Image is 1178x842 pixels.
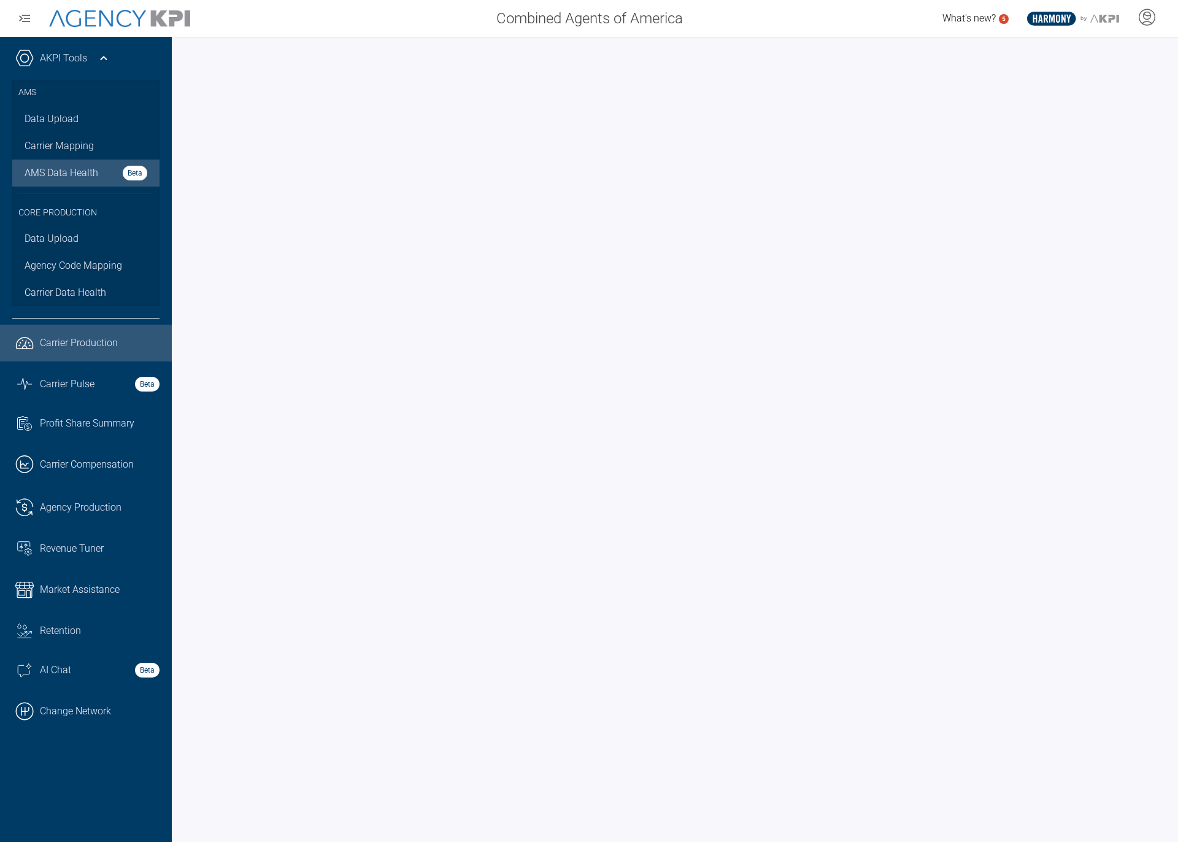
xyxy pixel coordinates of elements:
[12,225,160,252] a: Data Upload
[12,133,160,160] a: Carrier Mapping
[25,285,106,300] span: Carrier Data Health
[40,416,134,431] span: Profit Share Summary
[40,624,160,638] div: Retention
[18,193,153,226] h3: Core Production
[496,7,683,29] span: Combined Agents of America
[135,377,160,392] strong: Beta
[12,160,160,187] a: AMS Data HealthBeta
[40,336,118,350] span: Carrier Production
[1002,15,1006,22] text: 5
[40,457,134,472] span: Carrier Compensation
[999,14,1009,24] a: 5
[25,166,98,180] span: AMS Data Health
[40,500,121,515] span: Agency Production
[49,10,190,28] img: AgencyKPI
[12,252,160,279] a: Agency Code Mapping
[12,106,160,133] a: Data Upload
[942,12,996,24] span: What's new?
[135,663,160,678] strong: Beta
[12,279,160,306] a: Carrier Data Health
[40,582,120,597] span: Market Assistance
[40,377,94,392] span: Carrier Pulse
[40,541,104,556] span: Revenue Tuner
[40,51,87,66] a: AKPI Tools
[123,166,147,180] strong: Beta
[18,80,153,106] h3: AMS
[40,663,71,678] span: AI Chat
